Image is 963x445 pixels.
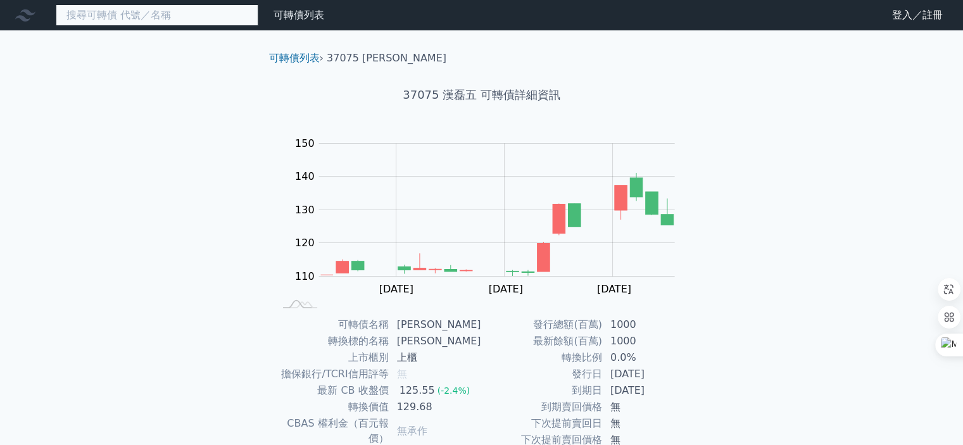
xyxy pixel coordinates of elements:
td: 最新餘額(百萬) [482,333,603,349]
td: 下次提前賣回日 [482,415,603,432]
span: 無承作 [397,425,427,437]
td: 發行總額(百萬) [482,317,603,333]
g: Series [320,173,673,276]
input: 搜尋可轉債 代號／名稱 [56,4,258,26]
tspan: [DATE] [597,283,631,295]
td: 到期賣回價格 [482,399,603,415]
td: 1000 [603,317,689,333]
td: 1000 [603,333,689,349]
td: 發行日 [482,366,603,382]
td: 129.68 [389,399,482,415]
tspan: 130 [295,204,315,216]
span: (-2.4%) [437,385,470,396]
h1: 37075 漢磊五 可轉債詳細資訊 [259,86,705,104]
td: 轉換比例 [482,349,603,366]
td: 上櫃 [389,349,482,366]
li: 37075 [PERSON_NAME] [327,51,446,66]
a: 可轉債列表 [269,52,320,64]
td: 到期日 [482,382,603,399]
li: › [269,51,324,66]
td: 上市櫃別 [274,349,389,366]
div: 125.55 [397,383,437,398]
tspan: 140 [295,170,315,182]
td: 無 [603,399,689,415]
tspan: 120 [295,237,315,249]
a: 登入／註冊 [882,5,953,25]
td: 可轉債名稱 [274,317,389,333]
tspan: 110 [295,270,315,282]
div: 聊天小工具 [900,384,963,445]
tspan: 150 [295,137,315,149]
td: [PERSON_NAME] [389,333,482,349]
g: Chart [288,137,693,295]
td: 擔保銀行/TCRI信用評等 [274,366,389,382]
tspan: [DATE] [379,283,413,295]
td: 0.0% [603,349,689,366]
td: [DATE] [603,366,689,382]
td: 無 [603,415,689,432]
td: 最新 CB 收盤價 [274,382,389,399]
td: 轉換價值 [274,399,389,415]
td: 轉換標的名稱 [274,333,389,349]
td: [PERSON_NAME] [389,317,482,333]
a: 可轉債列表 [274,9,324,21]
span: 無 [397,368,407,380]
iframe: Chat Widget [900,384,963,445]
td: [DATE] [603,382,689,399]
tspan: [DATE] [489,283,523,295]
